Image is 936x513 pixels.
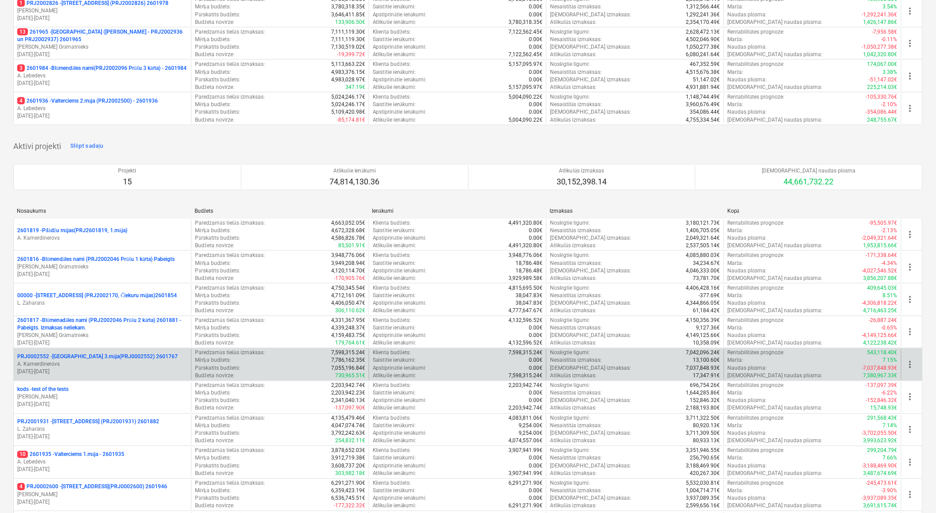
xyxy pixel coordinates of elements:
p: [DATE] - [DATE] [17,80,187,87]
p: 0.00€ [529,36,542,43]
p: Klienta budžets : [373,93,411,101]
p: Pārskatīts budžets : [195,234,240,242]
p: -2.10% [882,101,898,108]
p: -4.34% [882,260,898,267]
p: Apstiprinātie ienākumi : [373,11,427,19]
p: -171,338.64€ [866,252,898,259]
p: 4,046,333.00€ [686,267,720,275]
p: 5,157,095.97€ [508,61,542,68]
p: Atlikušās izmaksas [557,167,607,175]
p: 3,949,208.94€ [331,260,365,267]
p: 1,312,566.44€ [686,3,720,11]
p: 0.00€ [529,43,542,51]
p: -354,086.44€ [866,108,898,116]
p: Mērķa budžets : [195,227,231,234]
p: Noslēgtie līgumi : [550,252,590,259]
p: 4,777,647.67€ [508,307,542,315]
p: 4,406,050.47€ [331,299,365,307]
p: [DEMOGRAPHIC_DATA] izmaksas : [550,43,631,51]
p: 0.00€ [529,3,542,11]
p: Rentabilitātes prognoze : [728,284,785,292]
p: -2,049,321.64€ [862,234,898,242]
p: Pārskatīts budžets : [195,76,240,84]
p: [DATE] - [DATE] [17,51,187,58]
div: 2601816 -Blūmendāles nami (PRJ2002046 Prūšu 1 kārta) Pabeigts[PERSON_NAME] Grāmatnieks[DATE]-[DATE] [17,256,187,278]
p: 133,906.50€ [335,19,365,26]
span: more_vert [905,327,916,337]
p: Paredzamās tiešās izmaksas : [195,28,264,36]
span: 4 [17,483,25,490]
span: 13 [17,28,28,35]
p: 2,049,321.64€ [686,234,720,242]
p: [DEMOGRAPHIC_DATA] naudas plūsma : [728,19,823,26]
p: Marža : [728,69,744,76]
p: [DEMOGRAPHIC_DATA] izmaksas : [550,234,631,242]
p: Apstiprinātie ienākumi : [373,267,427,275]
p: Atlikušās izmaksas : [550,242,596,249]
div: Kopā [727,208,898,214]
p: Budžeta novirze : [195,307,234,315]
p: 4,406,428.16€ [686,284,720,292]
p: 225,214.03€ [867,84,898,91]
p: Saistītie ienākumi : [373,101,416,108]
p: 7,122,562.45€ [508,28,542,36]
p: 7,111,119.30€ [331,28,365,36]
span: more_vert [905,71,916,81]
p: Nesaistītās izmaksas : [550,227,602,234]
p: 1,406,705.05€ [686,227,720,234]
p: [DEMOGRAPHIC_DATA] izmaksas : [550,108,631,116]
p: Marža : [728,101,744,108]
p: Atlikušie ienākumi : [373,51,416,58]
p: [DATE] - [DATE] [17,499,187,506]
p: 1,426,147.86€ [863,19,898,26]
p: 0.00€ [529,234,542,242]
p: 3,929,989.58€ [508,275,542,282]
p: -19,399.72€ [337,51,365,58]
p: [DATE] - [DATE] [17,368,187,376]
button: Slēpt sadaļu [68,139,106,153]
p: 347.19€ [345,84,365,91]
p: Saistītie ienākumi : [373,3,416,11]
p: Atlikušie ienākumi : [373,116,416,124]
p: Atlikušās izmaksas : [550,19,596,26]
p: Naudas plūsma : [728,108,767,116]
p: Budžeta novirze : [195,275,234,282]
p: L. Zaharāns [17,299,187,307]
span: more_vert [905,457,916,468]
p: 1,148,744.49€ [686,93,720,101]
p: 4,491,320.80€ [508,219,542,227]
p: A. Lebedevs [17,105,187,112]
div: 2601819 -Pīlādžu mājas(PRJ2601819, 1.māja)A. Kamerdinerovs [17,227,187,242]
p: [PERSON_NAME] Grāmatnieks [17,263,187,271]
p: Saistītie ienākumi : [373,260,416,267]
p: 18,786.48€ [516,260,542,267]
p: 4,750,345.54€ [331,284,365,292]
p: [PERSON_NAME] [17,394,187,401]
p: 2601984 - Blūmendāles nami(PRJ2002096 Prūšu 3 kārta) - 2601984 [17,65,187,72]
p: Klienta budžets : [373,28,411,36]
p: 354,086.44€ [690,108,720,116]
p: A. Kamerdinerovs [17,234,187,242]
p: 4,983,376.15€ [331,69,365,76]
div: 2601817 -Blūmenadāles nami (PRJ2002046 Prūšu 2 kārta) 2601881 - Pabeigts. Izmaksas neliekam.[PERS... [17,317,187,348]
div: Budžets [195,208,365,214]
p: 5,024,246.17€ [331,93,365,101]
p: [DATE] - [DATE] [17,433,187,441]
p: 73,781.70€ [693,275,720,282]
p: -105,330.76€ [866,93,898,101]
p: [DEMOGRAPHIC_DATA] izmaksas : [550,267,631,275]
p: Budžeta novirze : [195,19,234,26]
p: Rentabilitātes prognoze : [728,219,785,227]
p: 2601819 - Pīlādžu mājas(PRJ2601819, 1.māja) [17,227,127,234]
p: 306,110.62€ [335,307,365,315]
p: 4,120,114.70€ [331,267,365,275]
p: -4,306,818.22€ [862,299,898,307]
p: 4,712,161.09€ [331,292,365,299]
p: [DEMOGRAPHIC_DATA] naudas plūsma : [728,51,823,58]
p: 7,130,519.02€ [331,43,365,51]
p: 5,157,095.97€ [508,84,542,91]
p: [DEMOGRAPHIC_DATA] naudas plūsma : [728,242,823,249]
p: Pārskatīts budžets : [195,108,240,116]
p: Pārskatīts budžets : [195,11,240,19]
p: Saistītie ienākumi : [373,36,416,43]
